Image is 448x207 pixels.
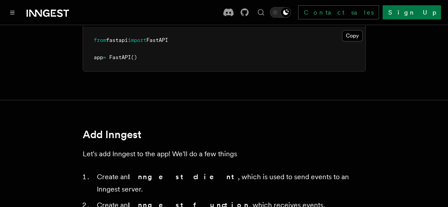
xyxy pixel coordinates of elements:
[256,7,266,18] button: Find something...
[342,30,363,41] button: Copy
[298,5,379,19] a: Contact sales
[94,37,106,43] span: from
[7,7,18,18] button: Toggle navigation
[103,54,106,60] span: =
[94,54,103,60] span: app
[131,54,137,60] span: ()
[270,7,291,18] button: Toggle dark mode
[109,54,131,60] span: FastAPI
[83,128,142,141] a: Add Inngest
[128,173,238,181] strong: Inngest client
[146,37,168,43] span: FastAPI
[383,5,441,19] a: Sign Up
[106,37,128,43] span: fastapi
[128,37,146,43] span: import
[83,148,366,160] p: Let's add Inngest to the app! We'll do a few things
[94,171,366,196] li: Create an , which is used to send events to an Inngest server.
